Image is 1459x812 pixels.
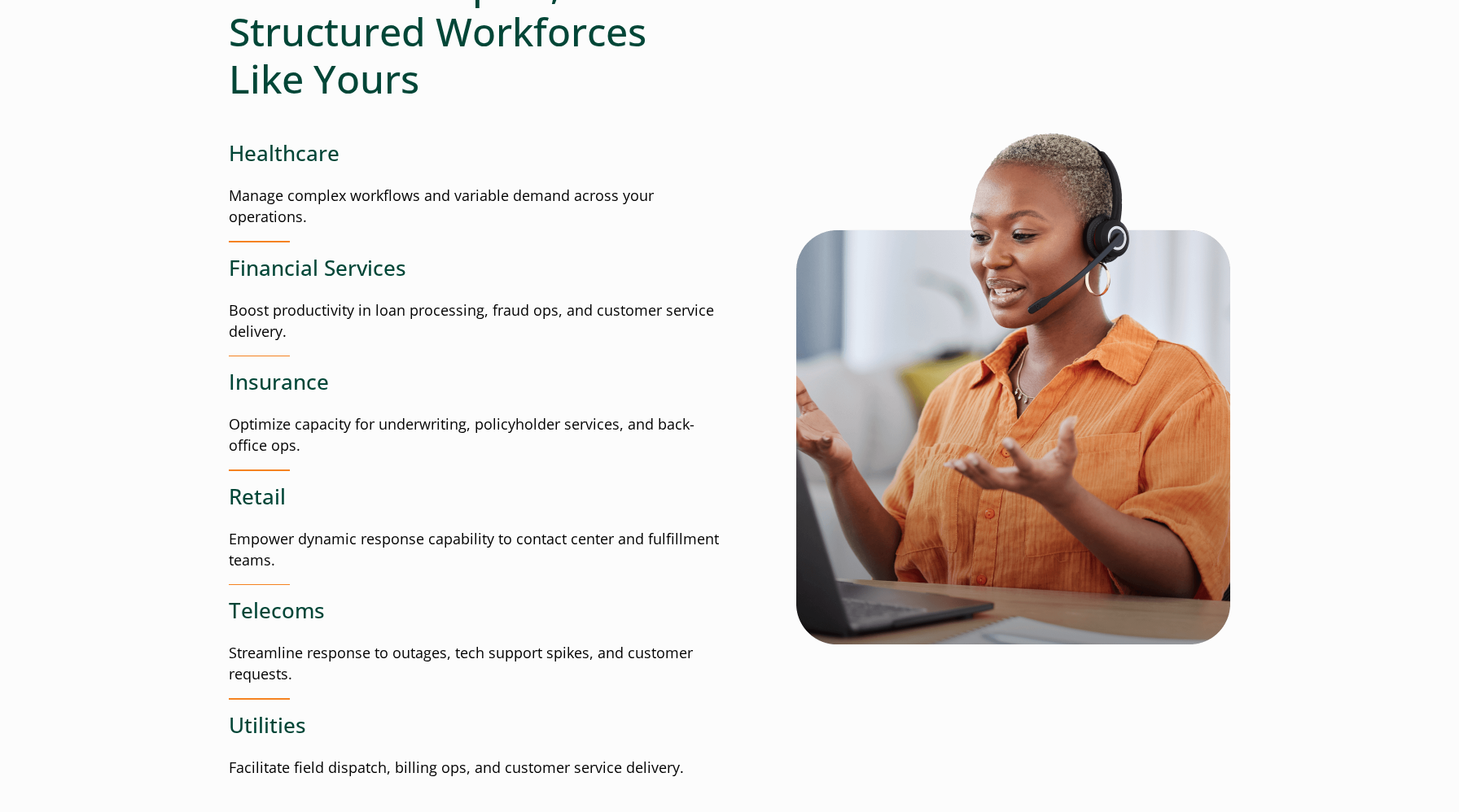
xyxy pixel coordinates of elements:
[229,186,729,228] p: Manage complex workflows and variable demand across your operations.
[796,109,1230,644] img: Woman talking on headset about contact center automation solutions while looking at laptop computer
[229,643,729,685] p: Streamline response to outages, tech support spikes, and customer requests.
[229,141,729,166] h3: Healthcare
[229,598,729,623] h3: Telecoms
[229,255,729,281] h3: Financial Services
[229,484,729,509] h3: Retail
[229,529,729,571] p: Empower dynamic response capability to contact center and fulfillment teams.
[229,414,729,456] p: Optimize capacity for underwriting, policyholder services, and back-office ops.
[229,713,729,738] h3: Utilities
[229,757,729,779] p: Facilitate field dispatch, billing ops, and customer service delivery.
[229,369,729,395] h3: Insurance
[229,300,729,343] p: Boost productivity in loan processing, fraud ops, and customer service delivery.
